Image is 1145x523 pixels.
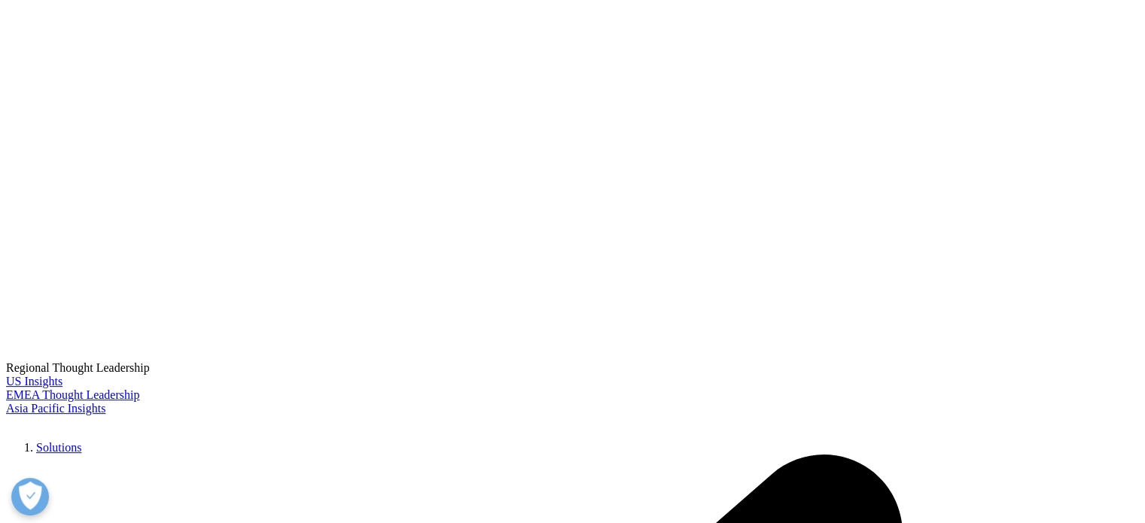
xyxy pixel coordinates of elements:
button: Voorkeuren openen [11,478,49,515]
a: Solutions [36,441,81,454]
a: US Insights [6,375,62,388]
div: Regional Thought Leadership [6,361,1139,375]
a: EMEA Thought Leadership [6,388,139,401]
a: Asia Pacific Insights [6,402,105,415]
